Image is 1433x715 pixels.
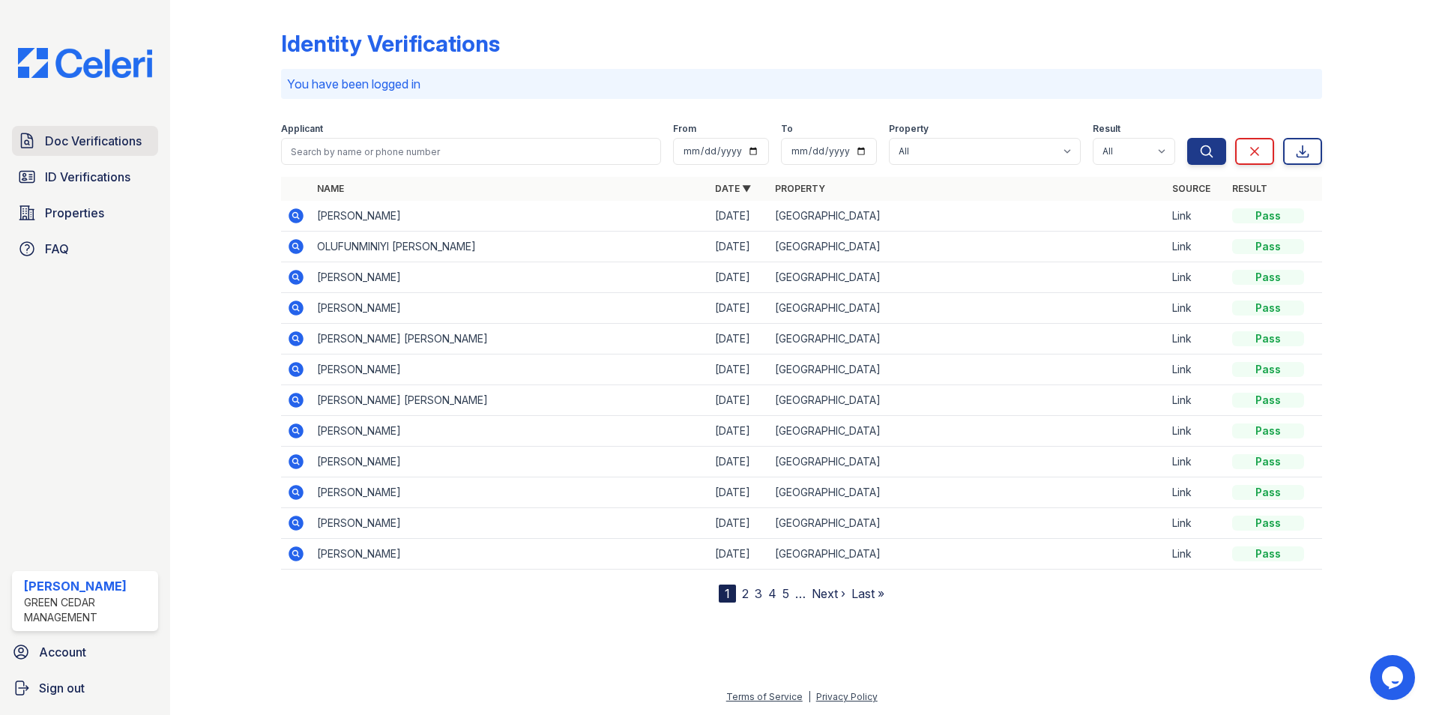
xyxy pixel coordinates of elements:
td: [PERSON_NAME] [311,447,709,477]
div: Pass [1232,454,1304,469]
a: Result [1232,183,1267,194]
a: 2 [742,586,749,601]
a: Name [317,183,344,194]
div: Pass [1232,362,1304,377]
span: FAQ [45,240,69,258]
td: Link [1166,355,1226,385]
div: Pass [1232,516,1304,531]
td: [DATE] [709,416,769,447]
a: Doc Verifications [12,126,158,156]
div: | [808,691,811,702]
td: [GEOGRAPHIC_DATA] [769,262,1167,293]
a: Sign out [6,673,164,703]
span: Doc Verifications [45,132,142,150]
div: Pass [1232,485,1304,500]
div: Identity Verifications [281,30,500,57]
div: Pass [1232,270,1304,285]
td: [DATE] [709,324,769,355]
p: You have been logged in [287,75,1316,93]
td: Link [1166,508,1226,539]
a: Property [775,183,825,194]
td: [PERSON_NAME] [311,539,709,570]
td: [GEOGRAPHIC_DATA] [769,539,1167,570]
a: FAQ [12,234,158,264]
a: Properties [12,198,158,228]
a: 4 [768,586,776,601]
td: Link [1166,293,1226,324]
td: [GEOGRAPHIC_DATA] [769,232,1167,262]
input: Search by name or phone number [281,138,661,165]
td: OLUFUNMINIYI [PERSON_NAME] [311,232,709,262]
td: Link [1166,232,1226,262]
a: Last » [851,586,884,601]
label: From [673,123,696,135]
label: Result [1093,123,1120,135]
label: To [781,123,793,135]
span: Sign out [39,679,85,697]
td: [PERSON_NAME] [311,416,709,447]
td: [DATE] [709,477,769,508]
td: [DATE] [709,447,769,477]
td: [GEOGRAPHIC_DATA] [769,416,1167,447]
td: [GEOGRAPHIC_DATA] [769,201,1167,232]
td: [GEOGRAPHIC_DATA] [769,508,1167,539]
a: 3 [755,586,762,601]
span: Properties [45,204,104,222]
td: [DATE] [709,385,769,416]
div: Pass [1232,301,1304,316]
td: Link [1166,477,1226,508]
a: 5 [782,586,789,601]
td: [PERSON_NAME] [PERSON_NAME] [311,385,709,416]
span: ID Verifications [45,168,130,186]
td: [DATE] [709,539,769,570]
td: [DATE] [709,262,769,293]
a: Next › [812,586,845,601]
td: [GEOGRAPHIC_DATA] [769,477,1167,508]
td: [GEOGRAPHIC_DATA] [769,385,1167,416]
img: CE_Logo_Blue-a8612792a0a2168367f1c8372b55b34899dd931a85d93a1a3d3e32e68fde9ad4.png [6,48,164,78]
td: Link [1166,385,1226,416]
span: … [795,585,806,603]
td: [GEOGRAPHIC_DATA] [769,324,1167,355]
span: Account [39,643,86,661]
div: Pass [1232,239,1304,254]
div: Green Cedar Management [24,595,152,625]
td: [DATE] [709,201,769,232]
td: [DATE] [709,355,769,385]
td: [GEOGRAPHIC_DATA] [769,447,1167,477]
td: Link [1166,539,1226,570]
td: [GEOGRAPHIC_DATA] [769,355,1167,385]
td: Link [1166,201,1226,232]
td: [DATE] [709,293,769,324]
a: Date ▼ [715,183,751,194]
td: [PERSON_NAME] [311,508,709,539]
div: Pass [1232,423,1304,438]
label: Applicant [281,123,323,135]
div: Pass [1232,393,1304,408]
td: [PERSON_NAME] [311,477,709,508]
div: Pass [1232,208,1304,223]
td: [PERSON_NAME] [311,293,709,324]
label: Property [889,123,929,135]
td: Link [1166,416,1226,447]
td: [PERSON_NAME] [311,355,709,385]
a: Privacy Policy [816,691,878,702]
div: 1 [719,585,736,603]
td: [DATE] [709,508,769,539]
td: Link [1166,324,1226,355]
div: Pass [1232,331,1304,346]
td: Link [1166,447,1226,477]
td: [DATE] [709,232,769,262]
td: [PERSON_NAME] [311,201,709,232]
td: Link [1166,262,1226,293]
a: Source [1172,183,1210,194]
div: [PERSON_NAME] [24,577,152,595]
a: ID Verifications [12,162,158,192]
a: Terms of Service [726,691,803,702]
td: [PERSON_NAME] [311,262,709,293]
a: Account [6,637,164,667]
td: [PERSON_NAME] [PERSON_NAME] [311,324,709,355]
iframe: chat widget [1370,655,1418,700]
td: [GEOGRAPHIC_DATA] [769,293,1167,324]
